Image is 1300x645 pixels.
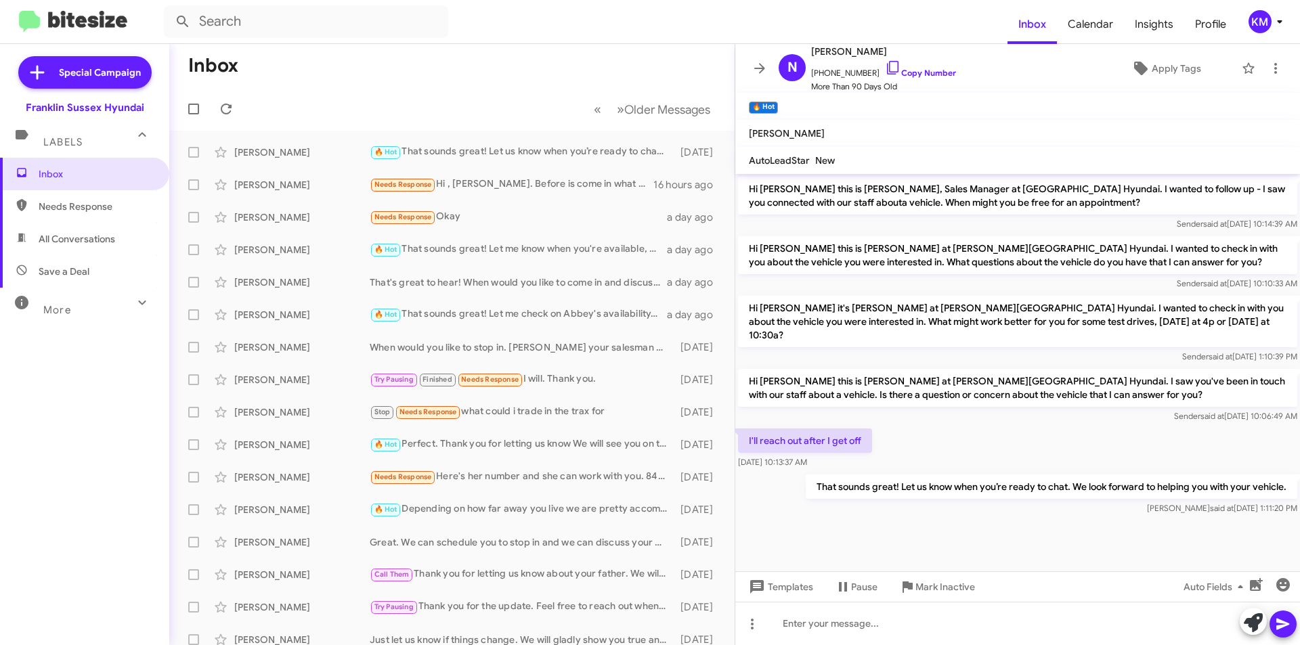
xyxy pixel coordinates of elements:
span: Needs Response [39,200,154,213]
div: [DATE] [674,405,724,419]
span: [PERSON_NAME] [749,127,825,139]
span: 🔥 Hot [374,440,397,449]
span: Finished [422,375,452,384]
span: Templates [746,575,813,599]
button: Pause [824,575,888,599]
span: Inbox [39,167,154,181]
span: N [787,57,798,79]
span: said at [1200,411,1224,421]
span: said at [1203,219,1227,229]
span: Call Them [374,570,410,579]
div: Franklin Sussex Hyundai [26,101,144,114]
div: Thank you for the update. Feel free to reach out when you know your schedule and we will be more ... [370,599,674,615]
span: said at [1203,278,1227,288]
span: All Conversations [39,232,115,246]
span: 🔥 Hot [374,310,397,319]
div: [PERSON_NAME] [234,600,370,614]
nav: Page navigation example [586,95,718,123]
span: Needs Response [374,180,432,189]
div: a day ago [667,243,724,257]
button: Apply Tags [1096,56,1235,81]
span: said at [1210,503,1234,513]
div: 16 hours ago [653,178,724,192]
div: [PERSON_NAME] [234,146,370,159]
a: Profile [1184,5,1237,44]
div: a day ago [667,308,724,321]
div: [DATE] [674,503,724,516]
span: Try Pausing [374,375,414,384]
div: [PERSON_NAME] [234,470,370,484]
div: [PERSON_NAME] [234,243,370,257]
span: [PHONE_NUMBER] [811,60,956,80]
span: 🔥 Hot [374,245,397,254]
div: [DATE] [674,146,724,159]
div: Here's her number and she can work with you. 8455379981 [370,469,674,485]
span: Sender [DATE] 10:10:33 AM [1177,278,1297,288]
div: Hi , [PERSON_NAME]. Before is come in what is the best you can do for a Hyundai Ionic 5 SEL for a... [370,177,653,192]
a: Special Campaign [18,56,152,89]
button: Auto Fields [1173,575,1259,599]
div: [DATE] [674,373,724,386]
span: Older Messages [624,102,710,117]
p: I'll reach out after I get off [738,428,872,453]
div: That sounds great! Let me know when you're available, and we can schedule a time for you to visit... [370,242,667,257]
span: 🔥 Hot [374,505,397,514]
div: a day ago [667,210,724,224]
div: a day ago [667,275,724,289]
div: Great. We can schedule you to stop in and we can discuss your goals and see what we can do. When ... [370,535,674,549]
span: Stop [374,407,391,416]
div: [PERSON_NAME] [234,178,370,192]
small: 🔥 Hot [749,102,778,114]
p: Hi [PERSON_NAME] this is [PERSON_NAME], Sales Manager at [GEOGRAPHIC_DATA] Hyundai. I wanted to f... [738,177,1297,215]
div: When would you like to stop in. [PERSON_NAME] your salesman will help out and show you some of th... [370,340,674,354]
span: [PERSON_NAME] [DATE] 1:11:20 PM [1147,503,1297,513]
span: Auto Fields [1184,575,1249,599]
span: Needs Response [374,472,432,481]
div: Thank you for letting us know about your father. We will gladly help out. Someone will reach out ... [370,566,674,582]
span: Sender [DATE] 10:06:49 AM [1174,411,1297,421]
button: Templates [735,575,824,599]
span: said at [1209,351,1232,361]
span: Needs Response [399,407,457,416]
button: Previous [586,95,609,123]
div: [DATE] [674,568,724,581]
span: [PERSON_NAME] [811,43,956,60]
p: That sounds great! Let us know when you’re ready to chat. We look forward to helping you with you... [806,474,1297,499]
h1: Inbox [188,55,238,76]
div: [DATE] [674,340,724,354]
a: Inbox [1007,5,1057,44]
p: Hi [PERSON_NAME] this is [PERSON_NAME] at [PERSON_NAME][GEOGRAPHIC_DATA] Hyundai. I saw you've be... [738,369,1297,407]
p: Hi [PERSON_NAME] this is [PERSON_NAME] at [PERSON_NAME][GEOGRAPHIC_DATA] Hyundai. I wanted to che... [738,236,1297,274]
span: Sender [DATE] 10:14:39 AM [1177,219,1297,229]
span: New [815,154,835,166]
span: Sender [DATE] 1:10:39 PM [1182,351,1297,361]
span: Mark Inactive [915,575,975,599]
div: [PERSON_NAME] [234,373,370,386]
div: That sounds great! Let us know when you’re ready to chat. We look forward to helping you with you... [370,144,674,160]
a: Copy Number [885,68,956,78]
span: More Than 90 Days Old [811,80,956,93]
div: Okay [370,209,667,225]
span: Needs Response [374,213,432,221]
button: KM [1237,10,1285,33]
div: [PERSON_NAME] [234,340,370,354]
span: » [617,101,624,118]
a: Calendar [1057,5,1124,44]
div: [PERSON_NAME] [234,503,370,516]
div: [PERSON_NAME] [234,210,370,224]
span: More [43,304,71,316]
span: Special Campaign [59,66,141,79]
span: Pause [851,575,877,599]
a: Insights [1124,5,1184,44]
div: [PERSON_NAME] [234,568,370,581]
button: Mark Inactive [888,575,986,599]
div: [PERSON_NAME] [234,535,370,549]
div: [PERSON_NAME] [234,438,370,451]
button: Next [609,95,718,123]
div: That sounds great! Let me check on Abbey's availability. Which time works best for you, tonight o... [370,307,667,322]
p: Hi [PERSON_NAME] it's [PERSON_NAME] at [PERSON_NAME][GEOGRAPHIC_DATA] Hyundai. I wanted to check ... [738,296,1297,347]
span: Apply Tags [1152,56,1201,81]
